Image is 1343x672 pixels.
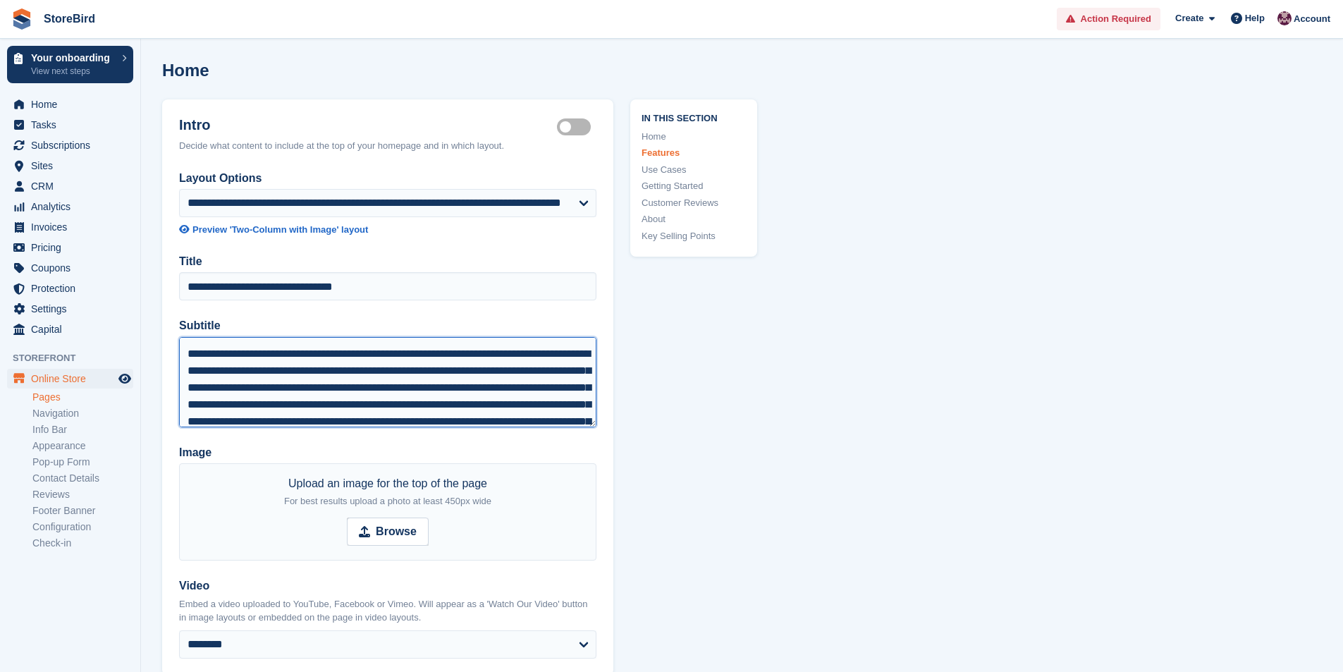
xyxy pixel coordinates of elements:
span: Protection [31,279,116,298]
label: Layout Options [179,170,596,187]
a: Features [642,146,746,160]
label: Video [179,578,596,594]
span: Storefront [13,351,140,365]
a: menu [7,258,133,278]
span: Capital [31,319,116,339]
a: Your onboarding View next steps [7,46,133,83]
a: menu [7,369,133,389]
img: Hugh Stanton [1277,11,1292,25]
a: Home [642,130,746,144]
a: Reviews [32,488,133,501]
a: menu [7,197,133,216]
a: Check-in [32,537,133,550]
a: Use Cases [642,163,746,177]
h1: Home [162,61,209,80]
span: In this section [642,111,746,124]
span: Home [31,94,116,114]
span: Pricing [31,238,116,257]
input: Browse [347,518,429,546]
a: Pop-up Form [32,456,133,469]
p: View next steps [31,65,115,78]
div: Upload an image for the top of the page [284,475,491,509]
a: Appearance [32,439,133,453]
a: Customer Reviews [642,196,746,210]
a: menu [7,135,133,155]
label: Title [179,253,596,270]
a: Preview 'Two-Column with Image' layout [179,223,596,237]
a: Contact Details [32,472,133,485]
span: For best results upload a photo at least 450px wide [284,496,491,506]
span: Settings [31,299,116,319]
a: About [642,212,746,226]
a: menu [7,299,133,319]
a: Key Selling Points [642,229,746,243]
a: menu [7,176,133,196]
a: Action Required [1057,8,1160,31]
a: Pages [32,391,133,404]
a: Getting Started [642,179,746,193]
strong: Browse [376,523,417,540]
label: Hero section active [557,126,596,128]
h2: Intro [179,116,557,133]
a: menu [7,238,133,257]
div: Preview 'Two-Column with Image' layout [192,223,368,237]
span: Sites [31,156,116,176]
span: Analytics [31,197,116,216]
span: Coupons [31,258,116,278]
span: Invoices [31,217,116,237]
a: menu [7,115,133,135]
label: Subtitle [179,317,596,334]
a: menu [7,319,133,339]
a: menu [7,156,133,176]
span: Tasks [31,115,116,135]
label: Image [179,444,596,461]
a: Preview store [116,370,133,387]
a: Configuration [32,520,133,534]
span: Action Required [1081,12,1151,26]
span: Create [1175,11,1203,25]
a: StoreBird [38,7,101,30]
div: Decide what content to include at the top of your homepage and in which layout. [179,139,596,153]
span: Subscriptions [31,135,116,155]
a: Footer Banner [32,504,133,518]
span: Online Store [31,369,116,389]
span: Account [1294,12,1330,26]
p: Your onboarding [31,53,115,63]
span: Help [1245,11,1265,25]
img: stora-icon-8386f47178a22dfd0bd8f6a31ec36ba5ce8667c1dd55bd0f319d3a0aa187defe.svg [11,8,32,30]
span: CRM [31,176,116,196]
a: menu [7,94,133,114]
a: menu [7,217,133,237]
a: Info Bar [32,423,133,436]
a: menu [7,279,133,298]
p: Embed a video uploaded to YouTube, Facebook or Vimeo. Will appear as a 'Watch Our Video' button i... [179,597,596,625]
a: Navigation [32,407,133,420]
